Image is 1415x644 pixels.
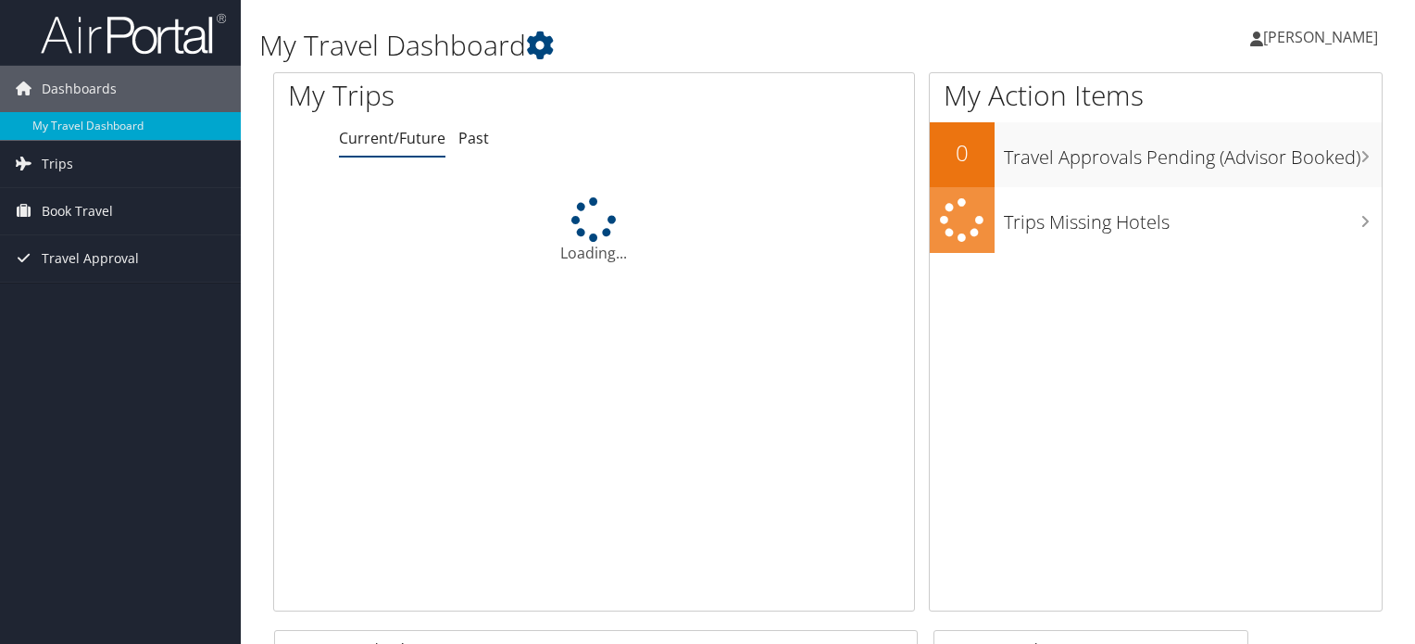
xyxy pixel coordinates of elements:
[1263,27,1378,47] span: [PERSON_NAME]
[1004,135,1382,170] h3: Travel Approvals Pending (Advisor Booked)
[930,137,995,169] h2: 0
[1250,9,1396,65] a: [PERSON_NAME]
[259,26,1018,65] h1: My Travel Dashboard
[930,187,1382,253] a: Trips Missing Hotels
[930,122,1382,187] a: 0Travel Approvals Pending (Advisor Booked)
[42,235,139,282] span: Travel Approval
[42,66,117,112] span: Dashboards
[288,76,633,115] h1: My Trips
[930,76,1382,115] h1: My Action Items
[1004,200,1382,235] h3: Trips Missing Hotels
[274,197,914,264] div: Loading...
[42,141,73,187] span: Trips
[42,188,113,234] span: Book Travel
[41,12,226,56] img: airportal-logo.png
[458,128,489,148] a: Past
[339,128,445,148] a: Current/Future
